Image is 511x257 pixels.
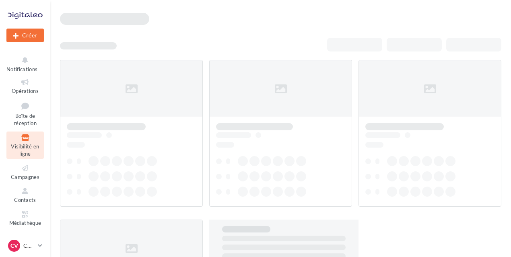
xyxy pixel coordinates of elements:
a: Visibilité en ligne [6,132,44,159]
div: Nouvelle campagne [6,29,44,42]
button: Créer [6,29,44,42]
a: Campagnes [6,162,44,182]
a: Calendrier [6,231,44,251]
span: Campagnes [11,174,39,180]
span: Médiathèque [9,220,41,226]
p: CUPRA Vienne [23,242,35,250]
span: Boîte de réception [14,113,37,127]
a: Opérations [6,76,44,96]
span: Contacts [14,197,36,203]
span: Notifications [6,66,37,72]
a: CV CUPRA Vienne [6,238,44,253]
a: Médiathèque [6,208,44,228]
a: Boîte de réception [6,99,44,128]
span: CV [10,242,18,250]
span: Visibilité en ligne [11,143,39,157]
a: Contacts [6,185,44,205]
span: Opérations [12,88,39,94]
